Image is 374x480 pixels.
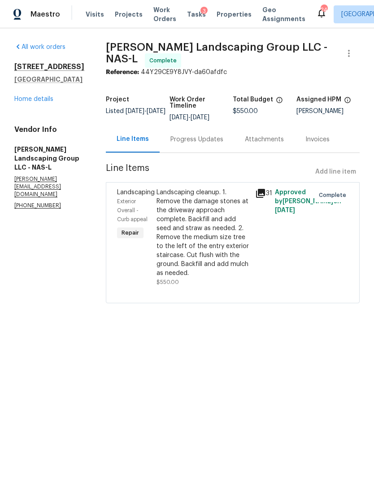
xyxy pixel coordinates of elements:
span: Approved by [PERSON_NAME] on [275,189,341,214]
span: Complete [149,56,180,65]
h5: Assigned HPM [296,96,341,103]
span: Landscaping [117,189,155,196]
span: - [126,108,165,114]
span: Geo Assignments [262,5,305,23]
a: All work orders [14,44,65,50]
span: $550.00 [157,279,179,285]
span: [DATE] [147,108,165,114]
span: [DATE] [191,114,209,121]
span: Properties [217,10,252,19]
a: Home details [14,96,53,102]
span: $550.00 [233,108,258,114]
h5: Work Order Timeline [170,96,233,109]
div: 3 [200,7,208,16]
span: Line Items [106,164,312,180]
span: Visits [86,10,104,19]
div: Progress Updates [170,135,223,144]
div: 24 [321,5,327,14]
span: Projects [115,10,143,19]
span: - [170,114,209,121]
span: [PERSON_NAME] Landscaping Group LLC - NAS-L [106,42,327,64]
span: [DATE] [126,108,144,114]
span: Work Orders [153,5,176,23]
span: Complete [319,191,350,200]
b: Reference: [106,69,139,75]
h4: Vendor Info [14,125,84,134]
div: Invoices [305,135,330,144]
div: [PERSON_NAME] [296,108,360,114]
span: Repair [118,228,143,237]
span: The total cost of line items that have been proposed by Opendoor. This sum includes line items th... [276,96,283,108]
span: Tasks [187,11,206,17]
span: Maestro [30,10,60,19]
div: Line Items [117,135,149,144]
span: [DATE] [275,207,295,214]
span: Listed [106,108,165,114]
div: Landscaping cleanup. 1. Remove the damage stones at the driveway approach complete. Backfill and ... [157,188,250,278]
div: 31 [255,188,270,199]
span: [DATE] [170,114,188,121]
h5: [PERSON_NAME] Landscaping Group LLC - NAS-L [14,145,84,172]
span: Exterior Overall - Curb appeal [117,199,148,222]
span: The hpm assigned to this work order. [344,96,351,108]
h5: Project [106,96,129,103]
div: Attachments [245,135,284,144]
h5: Total Budget [233,96,273,103]
div: 44Y29CE9Y8JVY-da60afdfc [106,68,360,77]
